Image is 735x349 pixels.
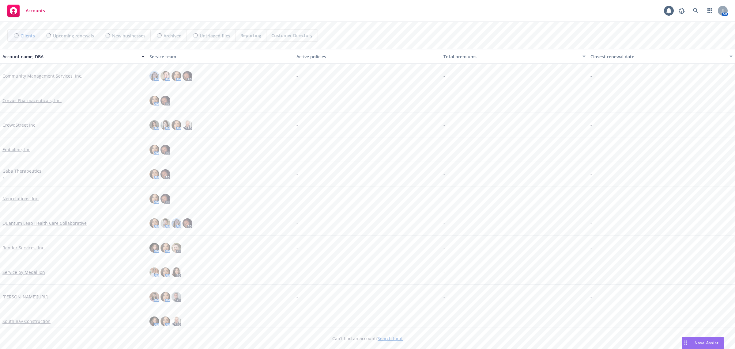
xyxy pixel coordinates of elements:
[590,195,592,202] span: -
[149,316,159,326] img: photo
[164,33,182,39] span: Archived
[590,146,592,153] span: -
[160,120,170,130] img: photo
[149,120,159,130] img: photo
[149,292,159,302] img: photo
[26,8,45,13] span: Accounts
[590,53,726,60] div: Closest renewal date
[296,122,298,128] span: -
[443,146,445,153] span: -
[590,293,592,300] span: -
[160,292,170,302] img: photo
[149,96,159,105] img: photo
[183,71,192,81] img: photo
[149,145,159,155] img: photo
[682,337,724,349] button: Nova Assist
[149,169,159,179] img: photo
[590,97,592,104] span: -
[160,316,170,326] img: photo
[2,220,87,226] a: Quantum Leap Health Care Collaborative
[2,73,82,79] a: Community Management Services, Inc.
[147,49,294,64] button: Service team
[296,293,298,300] span: -
[160,169,170,179] img: photo
[149,194,159,204] img: photo
[160,145,170,155] img: photo
[2,244,45,251] a: Render Services, Inc.
[704,5,716,17] a: Switch app
[443,73,445,79] span: -
[443,269,445,275] span: -
[149,53,292,60] div: Service team
[296,53,439,60] div: Active policies
[296,220,298,226] span: -
[443,122,445,128] span: -
[2,195,39,202] a: Neurolutions, Inc.
[296,269,298,275] span: -
[5,2,47,19] a: Accounts
[2,293,48,300] a: [PERSON_NAME][URL]
[21,33,35,39] span: Clients
[296,195,298,202] span: -
[2,97,62,104] a: Corvus Pharmaceuticals, Inc.
[443,220,445,226] span: -
[378,336,403,341] a: Search for it
[296,146,298,153] span: -
[2,122,35,128] a: CrowdStreet Inc
[171,292,181,302] img: photo
[590,73,592,79] span: -
[443,97,445,104] span: -
[160,71,170,81] img: photo
[112,33,145,39] span: New businesses
[443,171,445,177] span: -
[160,96,170,105] img: photo
[171,243,181,253] img: photo
[590,318,592,324] span: -
[676,5,688,17] a: Report a Bug
[294,49,441,64] button: Active policies
[149,267,159,277] img: photo
[171,120,181,130] img: photo
[296,171,298,177] span: -
[2,318,51,324] a: South Bay Construction
[183,120,192,130] img: photo
[2,146,30,153] a: Emboline, Inc
[296,73,298,79] span: -
[160,243,170,253] img: photo
[183,218,192,228] img: photo
[682,337,690,349] div: Drag to move
[171,267,181,277] img: photo
[588,49,735,64] button: Closest renewal date
[443,318,445,324] span: -
[149,71,159,81] img: photo
[53,33,94,39] span: Upcoming renewals
[149,243,159,253] img: photo
[296,97,298,104] span: -
[690,5,702,17] a: Search
[590,220,592,226] span: -
[160,218,170,228] img: photo
[271,32,313,39] span: Customer Directory
[171,71,181,81] img: photo
[590,122,592,128] span: -
[296,318,298,324] span: -
[443,293,445,300] span: -
[443,53,579,60] div: Total premiums
[2,269,45,275] a: Service by Medallion
[296,244,298,251] span: -
[2,174,5,181] span: x
[590,269,592,275] span: -
[240,32,261,39] span: Reporting
[2,168,41,174] a: Gaba Therapeutics
[149,218,159,228] img: photo
[441,49,588,64] button: Total premiums
[443,244,445,251] span: -
[332,335,403,342] span: Can't find an account?
[443,195,445,202] span: -
[695,340,719,345] span: Nova Assist
[160,267,170,277] img: photo
[171,316,181,326] img: photo
[2,53,138,60] div: Account name, DBA
[160,194,170,204] img: photo
[590,171,592,177] span: -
